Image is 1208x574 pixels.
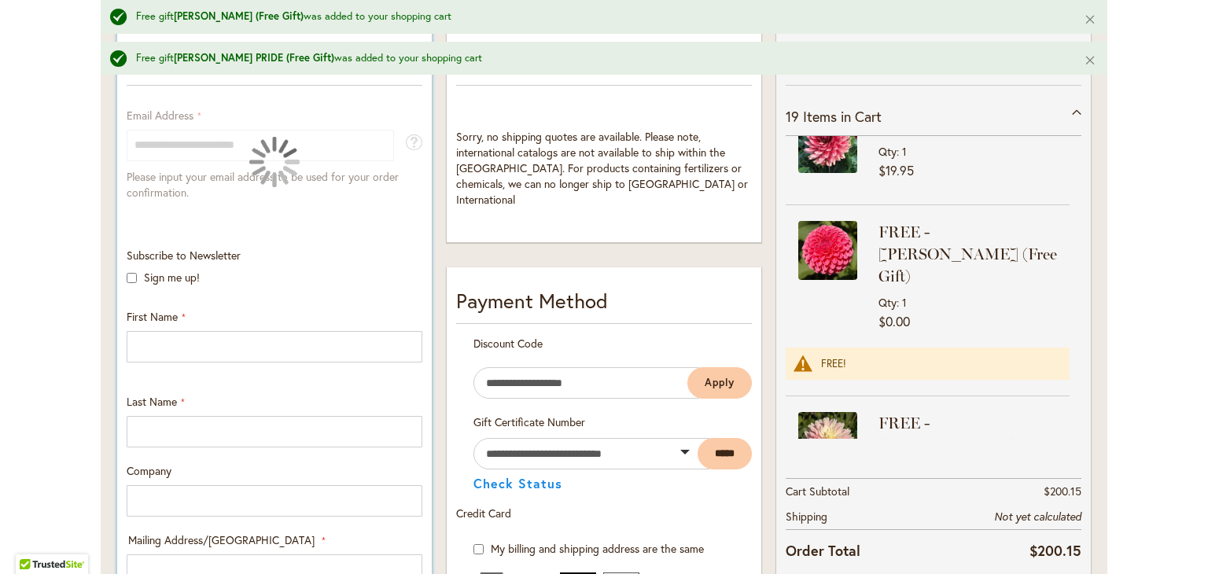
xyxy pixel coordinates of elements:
[803,107,882,126] span: Items in Cart
[249,137,300,187] img: Loading...
[798,114,857,173] img: N-FORCE
[136,9,1060,24] div: Free gift was added to your shopping cart
[174,9,304,23] strong: [PERSON_NAME] (Free Gift)
[456,286,752,324] div: Payment Method
[174,51,334,64] strong: [PERSON_NAME] PRIDE (Free Gift)
[705,376,735,389] span: Apply
[473,414,585,429] span: Gift Certificate Number
[12,518,56,562] iframe: Launch Accessibility Center
[994,510,1081,524] span: Not yet calculated
[491,541,704,556] span: My billing and shipping address are the same
[786,107,799,126] span: 19
[878,412,1066,478] strong: FREE - [PERSON_NAME] PRIDE (Free Gift)
[128,532,315,547] span: Mailing Address/[GEOGRAPHIC_DATA]
[473,477,562,490] button: Check Status
[144,270,200,285] label: Sign me up!
[127,248,241,263] span: Subscribe to Newsletter
[786,539,860,561] strong: Order Total
[798,221,857,280] img: REBECCA LYNN (Free Gift)
[136,51,1060,66] div: Free gift was added to your shopping cart
[456,129,748,207] span: Sorry, no shipping quotes are available. Please note, international catalogs are not available to...
[127,309,178,324] span: First Name
[786,509,827,524] span: Shipping
[687,367,752,399] button: Apply
[1044,484,1081,499] span: $200.15
[456,506,511,521] span: Credit Card
[127,394,177,409] span: Last Name
[798,412,857,471] img: CHILSON'S PRIDE (Free Gift)
[878,221,1066,287] strong: FREE - [PERSON_NAME] (Free Gift)
[786,478,921,504] th: Cart Subtotal
[878,144,897,159] span: Qty
[878,295,897,310] span: Qty
[878,313,910,329] span: $0.00
[473,336,543,351] span: Discount Code
[127,463,171,478] span: Company
[902,144,907,159] span: 1
[878,162,914,178] span: $19.95
[1029,541,1081,560] span: $200.15
[821,357,1054,370] div: FREE!
[902,295,907,310] span: 1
